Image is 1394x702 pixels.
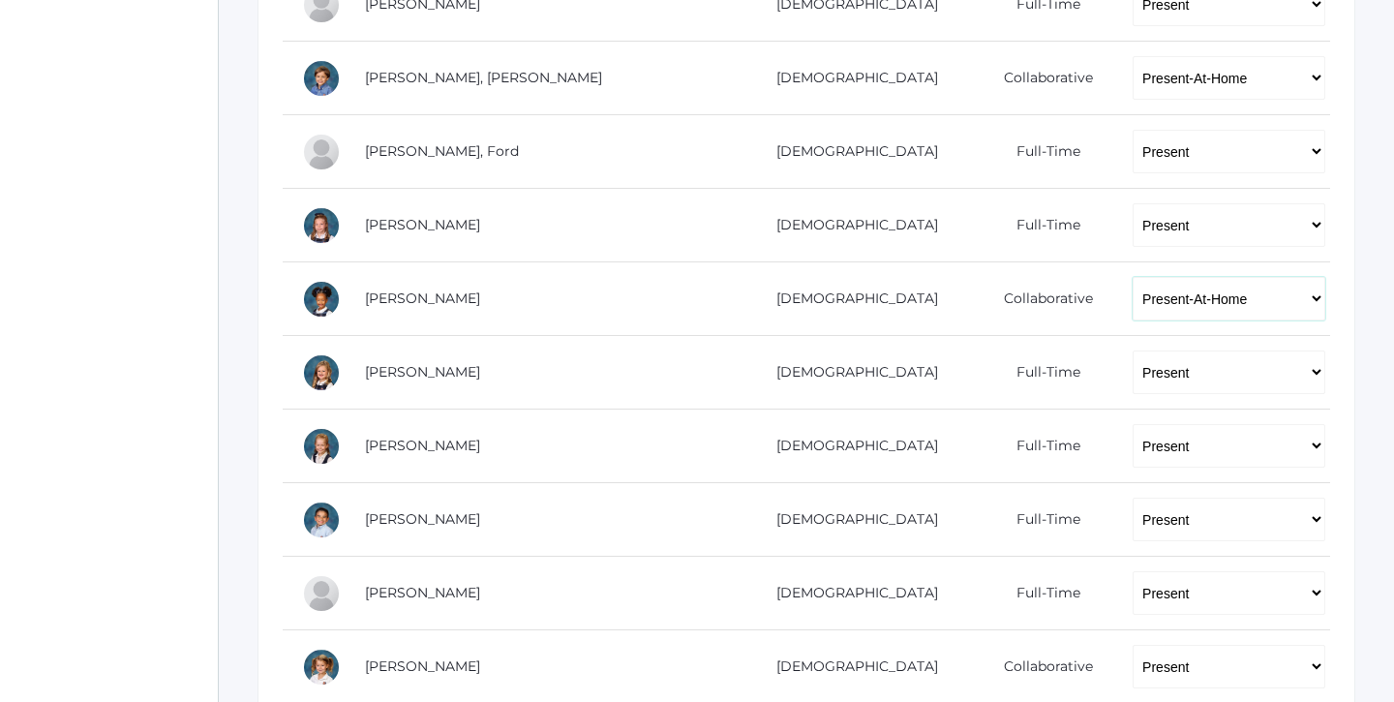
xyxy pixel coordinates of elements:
td: Full-Time [968,189,1113,262]
a: [PERSON_NAME] [365,510,480,528]
a: [PERSON_NAME], Ford [365,142,519,160]
div: Kiana Taylor [302,648,341,687]
div: Oliver Smith [302,574,341,613]
td: Full-Time [968,115,1113,189]
a: [PERSON_NAME] [365,437,480,454]
td: [DEMOGRAPHIC_DATA] [731,262,969,336]
div: Lyla Foster [302,206,341,245]
td: Collaborative [968,262,1113,336]
td: [DEMOGRAPHIC_DATA] [731,115,969,189]
td: [DEMOGRAPHIC_DATA] [731,42,969,115]
a: [PERSON_NAME] [365,584,480,601]
div: Hazel Porter [302,427,341,466]
td: [DEMOGRAPHIC_DATA] [731,410,969,483]
td: [DEMOGRAPHIC_DATA] [731,483,969,557]
td: Full-Time [968,336,1113,410]
td: Full-Time [968,557,1113,630]
a: [PERSON_NAME] [365,363,480,381]
td: [DEMOGRAPHIC_DATA] [731,189,969,262]
a: [PERSON_NAME] [365,216,480,233]
a: [PERSON_NAME] [365,657,480,675]
td: Full-Time [968,483,1113,557]
div: Noah Rosas [302,501,341,539]
a: [PERSON_NAME] [365,290,480,307]
a: [PERSON_NAME], [PERSON_NAME] [365,69,602,86]
div: Ford Ferris [302,133,341,171]
div: Austen Crosby [302,59,341,98]
div: Crue Harris [302,280,341,319]
td: [DEMOGRAPHIC_DATA] [731,336,969,410]
td: Full-Time [968,410,1113,483]
div: Gracelyn Lavallee [302,353,341,392]
td: [DEMOGRAPHIC_DATA] [731,557,969,630]
td: Collaborative [968,42,1113,115]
